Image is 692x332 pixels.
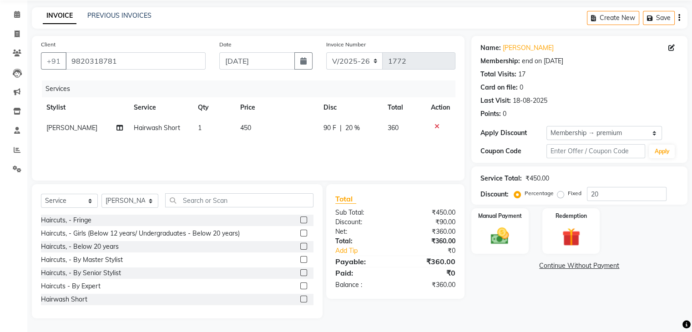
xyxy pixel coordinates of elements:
div: 0 [503,109,506,119]
span: 1 [198,124,202,132]
div: ₹360.00 [395,227,462,236]
div: ₹0 [406,246,462,256]
div: Paid: [328,267,395,278]
label: Redemption [556,212,587,220]
div: Haircuts - By Expert [41,282,101,291]
button: +91 [41,52,66,70]
label: Client [41,40,56,49]
div: ₹360.00 [395,280,462,290]
th: Qty [192,97,235,118]
div: Payable: [328,256,395,267]
img: _cash.svg [485,226,515,246]
div: Haircuts, - By Master Stylist [41,255,123,265]
div: end on [DATE] [522,56,563,66]
label: Manual Payment [478,212,522,220]
div: Haircuts, - Below 20 years [41,242,119,252]
div: Sub Total: [328,208,395,217]
th: Action [425,97,455,118]
div: Points: [480,109,501,119]
img: _gift.svg [556,226,586,248]
button: Apply [649,145,675,158]
span: 360 [388,124,399,132]
div: ₹360.00 [395,236,462,246]
th: Total [382,97,425,118]
span: Total [335,194,356,204]
th: Stylist [41,97,128,118]
div: Membership: [480,56,520,66]
div: Apply Discount [480,128,546,138]
div: Card on file: [480,83,518,92]
label: Fixed [568,189,581,197]
label: Invoice Number [326,40,366,49]
div: Services [42,80,462,97]
span: [PERSON_NAME] [46,124,97,132]
label: Percentage [525,189,554,197]
div: Last Visit: [480,96,511,106]
div: Total Visits: [480,70,516,79]
div: ₹0 [395,267,462,278]
th: Price [235,97,318,118]
div: Hairwash Short [41,295,87,304]
a: INVOICE [43,8,76,24]
span: | [340,123,342,133]
div: ₹450.00 [395,208,462,217]
div: Discount: [480,190,509,199]
div: ₹450.00 [525,174,549,183]
div: 17 [518,70,525,79]
div: Haircuts, - Girls (Below 12 years/ Undergraduates - Below 20 years) [41,229,240,238]
div: Haircuts, - By Senior Stylist [41,268,121,278]
a: [PERSON_NAME] [503,43,554,53]
div: ₹360.00 [395,256,462,267]
div: Balance : [328,280,395,290]
a: PREVIOUS INVOICES [87,11,152,20]
span: Hairwash Short [134,124,180,132]
div: Net: [328,227,395,236]
div: 0 [520,83,523,92]
label: Date [219,40,232,49]
th: Disc [318,97,382,118]
span: 20 % [345,123,360,133]
div: Haircuts, - Fringe [41,216,91,225]
input: Search or Scan [165,193,313,207]
th: Service [128,97,192,118]
span: 90 F [323,123,336,133]
button: Save [643,11,675,25]
div: Total: [328,236,395,246]
span: 450 [240,124,251,132]
div: Service Total: [480,174,522,183]
div: 18-08-2025 [513,96,547,106]
a: Continue Without Payment [473,261,686,271]
input: Enter Offer / Coupon Code [546,144,646,158]
a: Add Tip [328,246,406,256]
div: ₹90.00 [395,217,462,227]
input: Search by Name/Mobile/Email/Code [66,52,206,70]
div: Coupon Code [480,146,546,156]
button: Create New [587,11,639,25]
div: Discount: [328,217,395,227]
div: Name: [480,43,501,53]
